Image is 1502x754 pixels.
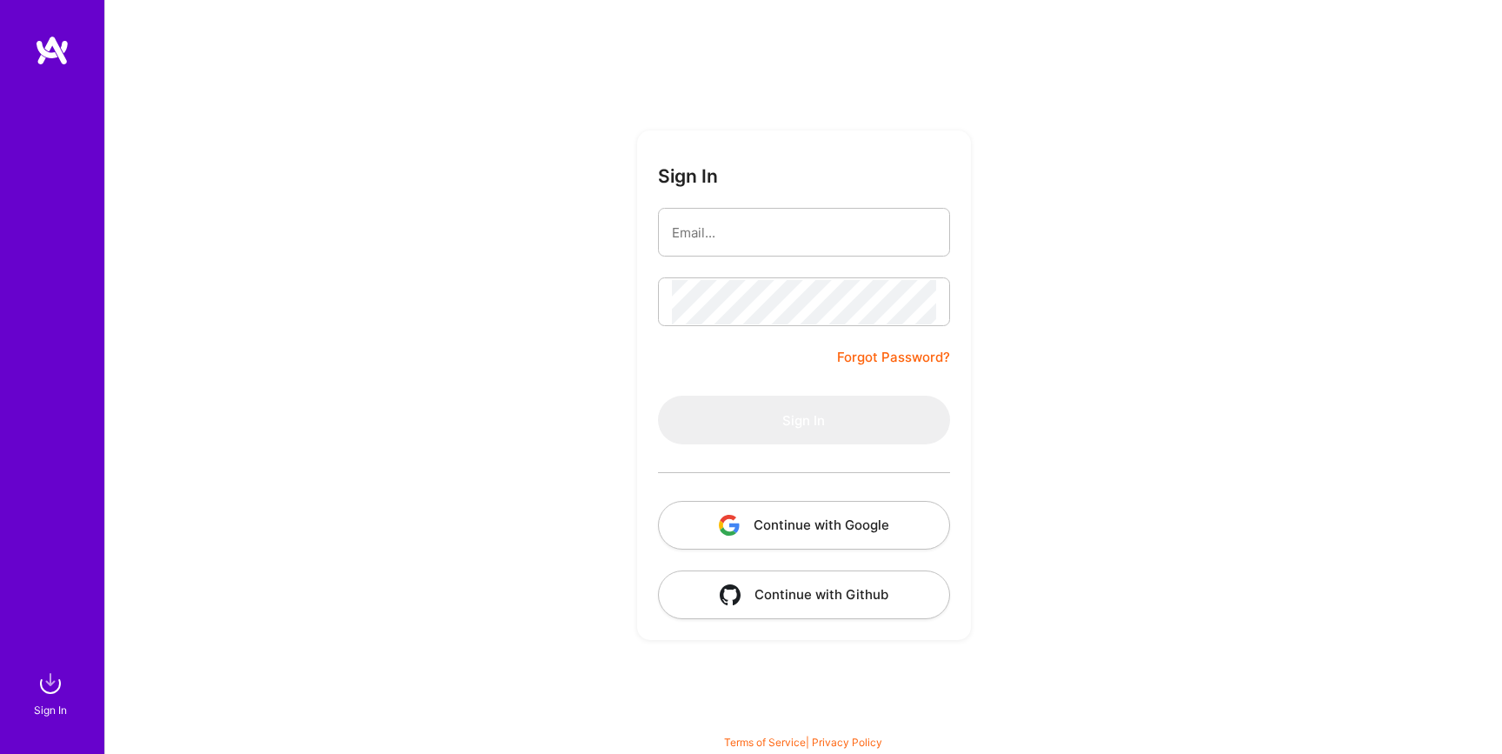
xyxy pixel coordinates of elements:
[837,347,950,368] a: Forgot Password?
[724,736,882,749] span: |
[37,666,68,719] a: sign inSign In
[812,736,882,749] a: Privacy Policy
[658,501,950,550] button: Continue with Google
[672,210,936,255] input: Email...
[658,165,718,187] h3: Sign In
[724,736,806,749] a: Terms of Service
[720,584,741,605] img: icon
[104,702,1502,745] div: © 2025 ATeams Inc., All rights reserved.
[658,571,950,619] button: Continue with Github
[719,515,740,536] img: icon
[35,35,70,66] img: logo
[33,666,68,701] img: sign in
[34,701,67,719] div: Sign In
[658,396,950,444] button: Sign In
